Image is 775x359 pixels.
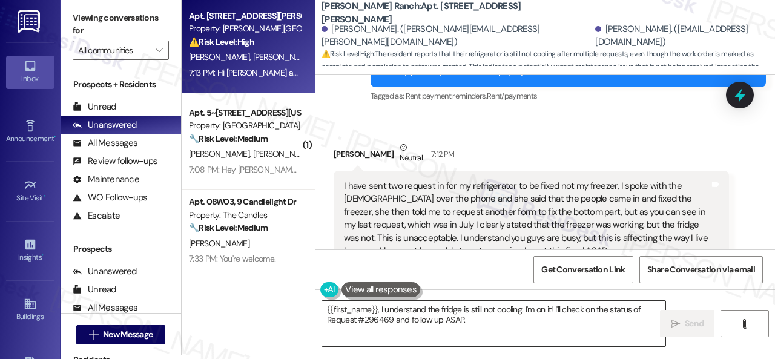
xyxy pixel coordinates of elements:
span: [PERSON_NAME] [189,238,249,249]
span: [PERSON_NAME] [189,51,253,62]
a: Inbox [6,56,54,88]
div: Apt. 5~[STREET_ADDRESS][US_STATE] [189,107,301,119]
div: Archived on [DATE] [188,266,302,282]
span: Get Conversation Link [541,263,625,276]
a: Buildings [6,294,54,326]
div: Apt. 08W03, 9 Candlelight Dr [189,196,301,208]
div: I have sent two request in for my refrigerator to be fixed not my freezer, I spoke with the [DEMO... [344,180,710,258]
span: [PERSON_NAME] [253,148,314,159]
span: [PERSON_NAME] [253,51,314,62]
div: WO Follow-ups [73,191,147,204]
button: Share Conversation via email [639,256,763,283]
span: New Message [103,328,153,341]
span: • [54,133,56,141]
div: Unread [73,100,116,113]
button: New Message [76,325,166,344]
div: Unanswered [73,119,137,131]
div: 7:33 PM: You're welcome. [189,253,275,264]
div: Property: [PERSON_NAME][GEOGRAPHIC_DATA] [189,22,301,35]
i:  [156,45,162,55]
i:  [740,319,749,329]
input: All communities [78,41,150,60]
div: [PERSON_NAME] [334,141,729,171]
span: : The resident reports that their refrigerator is still not cooling after multiple requests, even... [322,48,775,100]
label: Viewing conversations for [73,8,169,41]
div: Maintenance [73,173,139,186]
span: • [42,251,44,260]
div: [PERSON_NAME]. ([PERSON_NAME][EMAIL_ADDRESS][PERSON_NAME][DOMAIN_NAME]) [322,23,592,49]
textarea: {{first_name}}, I understand the fridge is still not cooling. I'm on it! I'll check on the status... [322,301,665,346]
div: Property: [GEOGRAPHIC_DATA] [189,119,301,132]
img: ResiDesk Logo [18,10,42,33]
strong: ⚠️ Risk Level: High [322,49,374,59]
button: Send [660,310,714,337]
span: Rent/payments [487,91,538,101]
span: Send [685,317,704,330]
strong: 🔧 Risk Level: Medium [189,222,268,233]
div: Property: The Candles [189,209,301,222]
div: Review follow-ups [73,155,157,168]
span: [PERSON_NAME] [189,148,253,159]
div: Apt. [STREET_ADDRESS][PERSON_NAME] [189,10,301,22]
span: Rent payment reminders , [406,91,487,101]
div: Unread [73,283,116,296]
div: Neutral [397,141,425,166]
div: All Messages [73,137,137,150]
a: Site Visit • [6,175,54,208]
a: Insights • [6,234,54,267]
strong: 🔧 Risk Level: Medium [189,133,268,144]
i:  [89,330,98,340]
i:  [671,319,680,329]
div: 7:12 PM [428,148,454,160]
div: Tagged as: [371,87,766,105]
span: • [44,192,45,200]
div: Escalate [73,209,120,222]
div: All Messages [73,301,137,314]
span: Share Conversation via email [647,263,755,276]
button: Get Conversation Link [533,256,633,283]
div: Prospects + Residents [61,78,181,91]
div: Unanswered [73,265,137,278]
strong: ⚠️ Risk Level: High [189,36,254,47]
div: [PERSON_NAME]. ([EMAIL_ADDRESS][DOMAIN_NAME]) [595,23,766,49]
div: Prospects [61,243,181,255]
